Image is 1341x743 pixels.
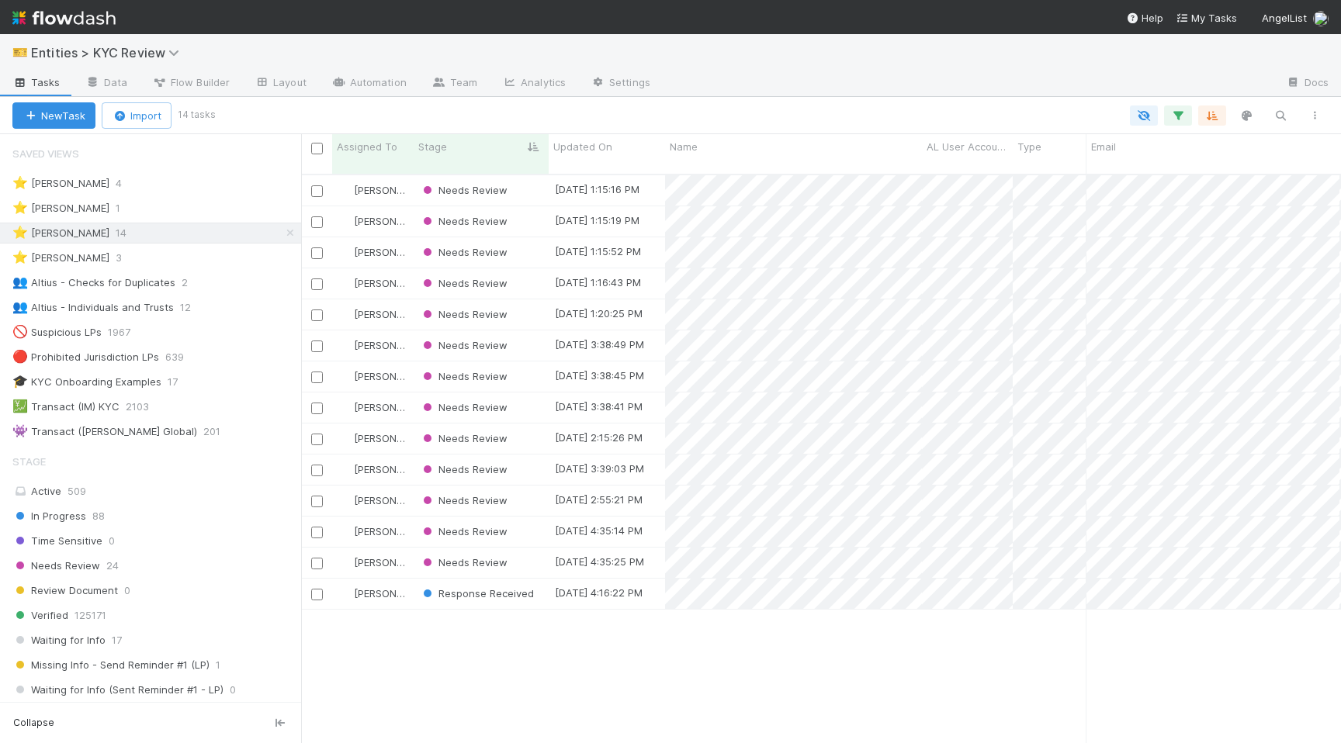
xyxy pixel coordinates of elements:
a: Flow Builder [140,71,242,96]
span: [PERSON_NAME] [354,401,432,413]
div: Needs Review [420,492,508,508]
span: Stage [12,446,46,477]
span: [PERSON_NAME] [354,432,432,444]
span: Verified [12,606,68,625]
img: avatar_ec94f6e9-05c5-4d36-a6c8-d0cea77c3c29.png [339,525,352,537]
div: Needs Review [420,213,508,229]
div: Needs Review [420,306,508,322]
span: 2 [182,273,203,292]
div: Altius - Checks for Duplicates [12,273,175,292]
img: avatar_ec94f6e9-05c5-4d36-a6c8-d0cea77c3c29.png [339,339,352,351]
span: Tasks [12,74,61,90]
input: Toggle Row Selected [311,185,323,197]
div: [DATE] 4:35:25 PM [555,554,644,569]
span: Waiting for Info (Sent Reminder #1 - LP) [12,680,223,700]
div: [PERSON_NAME] [338,586,406,601]
span: Time Sensitive [12,531,102,551]
span: 💹 [12,399,28,413]
div: [DATE] 4:16:22 PM [555,585,643,600]
img: avatar_ec94f6e9-05c5-4d36-a6c8-d0cea77c3c29.png [339,184,352,196]
div: Needs Review [420,244,508,260]
input: Toggle Row Selected [311,589,323,600]
div: Needs Review [420,275,508,291]
span: 👥 [12,275,28,289]
a: Analytics [490,71,578,96]
div: [PERSON_NAME] [338,524,406,539]
div: [PERSON_NAME] [338,306,406,322]
span: Stage [418,139,447,154]
div: Response Received [420,586,534,601]
span: Email [1091,139,1116,154]
span: Needs Review [420,308,508,320]
div: Needs Review [420,461,508,477]
div: Transact ([PERSON_NAME] Global) [12,422,197,441]
div: [DATE] 3:39:03 PM [555,461,644,476]
div: [PERSON_NAME] [338,430,406,446]
span: Response Received [420,587,534,600]
div: Altius - Individuals and Trusts [12,298,174,317]
div: Suspicious LPs [12,323,102,342]
img: avatar_ec94f6e9-05c5-4d36-a6c8-d0cea77c3c29.png [339,215,352,227]
a: Docs [1273,71,1341,96]
input: Toggle Row Selected [311,527,323,538]
span: Saved Views [12,138,79,169]
span: Missing Info - Send Reminder #1 (LP) [12,655,210,675]
div: Needs Review [420,399,508,415]
span: 2103 [126,397,165,416]
div: [PERSON_NAME] [338,399,406,415]
div: Help [1126,10,1163,26]
span: Collapse [13,716,54,730]
div: [PERSON_NAME] [12,223,109,243]
div: [PERSON_NAME] [338,461,406,477]
span: [PERSON_NAME] [354,339,432,351]
div: Needs Review [420,368,508,384]
span: Type [1017,139,1041,154]
span: Needs Review [420,432,508,444]
span: Needs Review [420,525,508,537]
span: Entities > KYC Review [31,45,187,60]
span: Flow Builder [152,74,230,90]
img: avatar_ec94f6e9-05c5-4d36-a6c8-d0cea77c3c29.png [339,432,352,444]
div: [DATE] 3:38:41 PM [555,399,643,414]
span: Review Document [12,581,118,600]
span: In Progress [12,506,86,526]
img: avatar_ec94f6e9-05c5-4d36-a6c8-d0cea77c3c29.png [339,463,352,475]
span: ⭐ [12,201,28,214]
div: [PERSON_NAME] [12,199,109,218]
span: Needs Review [420,401,508,413]
div: [PERSON_NAME] [12,174,109,193]
img: avatar_ec94f6e9-05c5-4d36-a6c8-d0cea77c3c29.png [1313,11,1329,26]
span: Needs Review [420,184,508,196]
a: Layout [242,71,319,96]
span: 🚫 [12,325,28,338]
a: Automation [319,71,419,96]
span: 👾 [12,424,28,437]
input: Toggle Row Selected [311,216,323,228]
div: [DATE] 2:55:21 PM [555,492,643,507]
input: Toggle Row Selected [311,558,323,569]
span: [PERSON_NAME] [354,556,432,568]
span: AL User Account Name [927,139,1009,154]
span: 12 [180,298,206,317]
span: 14 [116,223,142,243]
img: avatar_ec94f6e9-05c5-4d36-a6c8-d0cea77c3c29.png [339,370,352,382]
span: ⭐ [12,176,28,189]
span: Needs Review [420,277,508,289]
span: Name [670,139,698,154]
img: avatar_ec94f6e9-05c5-4d36-a6c8-d0cea77c3c29.png [339,277,352,289]
div: Active [12,482,297,501]
input: Toggle Row Selected [311,403,323,414]
div: [PERSON_NAME] [338,213,406,229]
img: avatar_ec94f6e9-05c5-4d36-a6c8-d0cea77c3c29.png [339,401,352,413]
span: Needs Review [12,556,100,575]
div: Prohibited Jurisdiction LPs [12,347,159,367]
img: avatar_ec94f6e9-05c5-4d36-a6c8-d0cea77c3c29.png [339,308,352,320]
div: Needs Review [420,430,508,446]
div: [DATE] 1:15:52 PM [555,244,641,259]
span: 509 [68,485,86,497]
span: 3 [116,248,137,268]
div: [PERSON_NAME] [12,248,109,268]
input: Toggle Row Selected [311,371,323,383]
input: Toggle Row Selected [311,434,323,445]
span: Updated On [553,139,612,154]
